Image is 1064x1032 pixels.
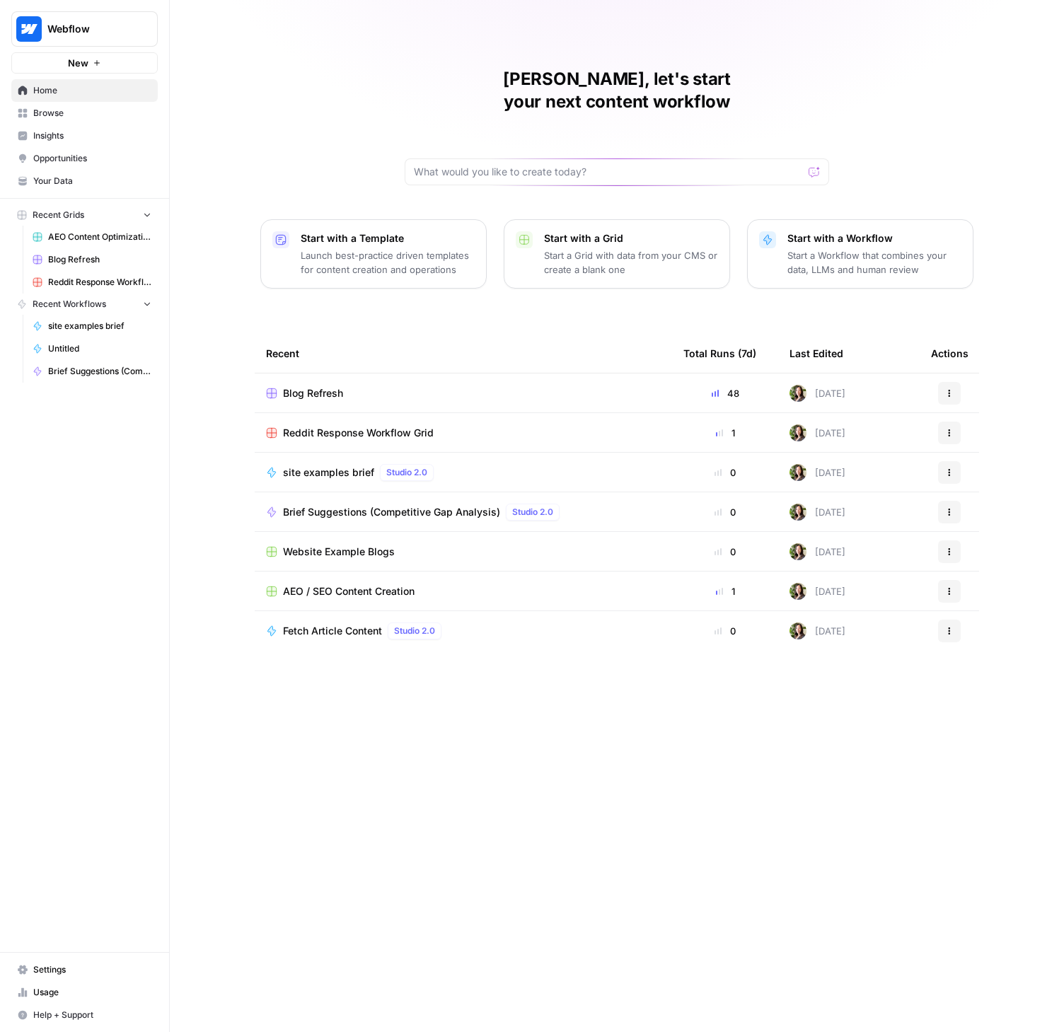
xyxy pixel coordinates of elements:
[68,56,88,70] span: New
[787,231,961,245] p: Start with a Workflow
[283,584,415,598] span: AEO / SEO Content Creation
[33,152,151,165] span: Opportunities
[48,231,151,243] span: AEO Content Optimizations Grid
[405,68,829,113] h1: [PERSON_NAME], let's start your next content workflow
[790,424,806,441] img: tfqcqvankhknr4alfzf7rpur2gif
[26,271,158,294] a: Reddit Response Workflow Grid
[48,320,151,332] span: site examples brief
[266,464,661,481] a: site examples briefStudio 2.0
[683,505,767,519] div: 0
[48,342,151,355] span: Untitled
[790,334,843,373] div: Last Edited
[11,981,158,1004] a: Usage
[683,545,767,559] div: 0
[386,466,427,479] span: Studio 2.0
[683,386,767,400] div: 48
[48,276,151,289] span: Reddit Response Workflow Grid
[11,204,158,226] button: Recent Grids
[33,986,151,999] span: Usage
[790,622,845,639] div: [DATE]
[266,426,661,440] a: Reddit Response Workflow Grid
[47,22,133,36] span: Webflow
[48,365,151,378] span: Brief Suggestions (Competitive Gap Analysis)
[790,424,845,441] div: [DATE]
[33,175,151,187] span: Your Data
[266,334,661,373] div: Recent
[11,958,158,981] a: Settings
[512,506,553,518] span: Studio 2.0
[301,248,475,277] p: Launch best-practice driven templates for content creation and operations
[544,248,718,277] p: Start a Grid with data from your CMS or create a blank one
[790,464,806,481] img: tfqcqvankhknr4alfzf7rpur2gif
[283,624,382,638] span: Fetch Article Content
[26,315,158,337] a: site examples brief
[394,625,435,637] span: Studio 2.0
[26,248,158,271] a: Blog Refresh
[33,298,106,311] span: Recent Workflows
[301,231,475,245] p: Start with a Template
[790,504,845,521] div: [DATE]
[683,334,756,373] div: Total Runs (7d)
[683,426,767,440] div: 1
[16,16,42,42] img: Webflow Logo
[283,465,374,480] span: site examples brief
[683,465,767,480] div: 0
[11,1004,158,1026] button: Help + Support
[790,543,845,560] div: [DATE]
[11,124,158,147] a: Insights
[11,52,158,74] button: New
[26,360,158,383] a: Brief Suggestions (Competitive Gap Analysis)
[33,84,151,97] span: Home
[790,583,845,600] div: [DATE]
[283,386,343,400] span: Blog Refresh
[790,622,806,639] img: tfqcqvankhknr4alfzf7rpur2gif
[790,504,806,521] img: tfqcqvankhknr4alfzf7rpur2gif
[683,584,767,598] div: 1
[11,294,158,315] button: Recent Workflows
[787,248,961,277] p: Start a Workflow that combines your data, LLMs and human review
[26,226,158,248] a: AEO Content Optimizations Grid
[266,622,661,639] a: Fetch Article ContentStudio 2.0
[790,583,806,600] img: tfqcqvankhknr4alfzf7rpur2gif
[266,545,661,559] a: Website Example Blogs
[544,231,718,245] p: Start with a Grid
[790,385,806,402] img: tfqcqvankhknr4alfzf7rpur2gif
[266,504,661,521] a: Brief Suggestions (Competitive Gap Analysis)Studio 2.0
[48,253,151,266] span: Blog Refresh
[790,385,845,402] div: [DATE]
[260,219,487,289] button: Start with a TemplateLaunch best-practice driven templates for content creation and operations
[504,219,730,289] button: Start with a GridStart a Grid with data from your CMS or create a blank one
[33,1009,151,1021] span: Help + Support
[33,209,84,221] span: Recent Grids
[283,426,434,440] span: Reddit Response Workflow Grid
[283,545,395,559] span: Website Example Blogs
[283,505,500,519] span: Brief Suggestions (Competitive Gap Analysis)
[683,624,767,638] div: 0
[33,107,151,120] span: Browse
[11,147,158,170] a: Opportunities
[790,464,845,481] div: [DATE]
[11,11,158,47] button: Workspace: Webflow
[11,102,158,124] a: Browse
[931,334,968,373] div: Actions
[414,165,803,179] input: What would you like to create today?
[266,584,661,598] a: AEO / SEO Content Creation
[266,386,661,400] a: Blog Refresh
[790,543,806,560] img: tfqcqvankhknr4alfzf7rpur2gif
[11,170,158,192] a: Your Data
[33,129,151,142] span: Insights
[26,337,158,360] a: Untitled
[33,963,151,976] span: Settings
[747,219,973,289] button: Start with a WorkflowStart a Workflow that combines your data, LLMs and human review
[11,79,158,102] a: Home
